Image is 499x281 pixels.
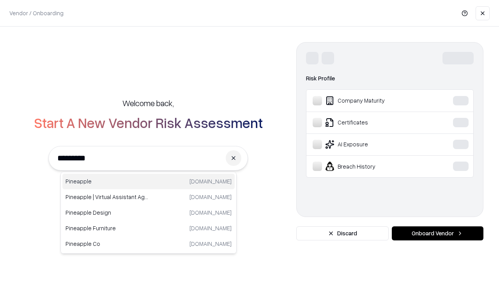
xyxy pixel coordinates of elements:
[296,226,389,240] button: Discard
[189,224,232,232] p: [DOMAIN_NAME]
[65,208,149,217] p: Pineapple Design
[122,98,174,108] h5: Welcome back,
[189,208,232,217] p: [DOMAIN_NAME]
[306,74,474,83] div: Risk Profile
[34,115,263,130] h2: Start A New Vendor Risk Assessment
[65,224,149,232] p: Pineapple Furniture
[9,9,64,17] p: Vendor / Onboarding
[313,162,429,171] div: Breach History
[60,172,237,254] div: Suggestions
[313,118,429,127] div: Certificates
[189,177,232,185] p: [DOMAIN_NAME]
[392,226,483,240] button: Onboard Vendor
[65,177,149,185] p: Pineapple
[313,96,429,105] div: Company Maturity
[65,240,149,248] p: Pineapple Co
[313,140,429,149] div: AI Exposure
[65,193,149,201] p: Pineapple | Virtual Assistant Agency
[189,193,232,201] p: [DOMAIN_NAME]
[189,240,232,248] p: [DOMAIN_NAME]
